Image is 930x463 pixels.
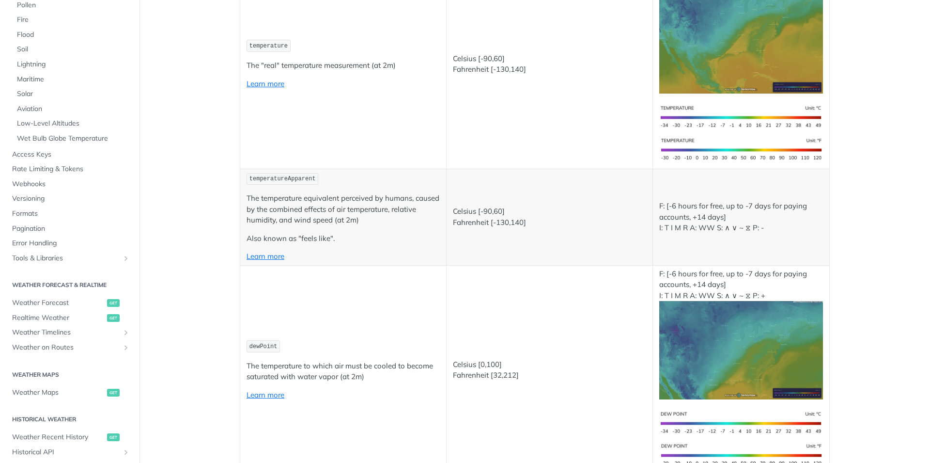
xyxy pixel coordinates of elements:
[7,296,132,310] a: Weather Forecastget
[453,359,646,381] p: Celsius [0,100] Fahrenheit [32,212]
[12,164,130,174] span: Rate Limiting & Tokens
[247,252,284,261] a: Learn more
[17,30,130,40] span: Flood
[7,251,132,266] a: Tools & LibrariesShow subpages for Tools & Libraries
[122,255,130,262] button: Show subpages for Tools & Libraries
[12,131,132,146] a: Wet Bulb Globe Temperature
[7,207,132,221] a: Formats
[122,329,130,336] button: Show subpages for Weather Timelines
[7,385,132,400] a: Weather Mapsget
[7,281,132,289] h2: Weather Forecast & realtime
[12,447,120,457] span: Historical API
[17,60,130,69] span: Lightning
[7,311,132,325] a: Realtime Weatherget
[122,448,130,456] button: Show subpages for Historical API
[17,89,130,99] span: Solar
[12,194,130,204] span: Versioning
[12,432,105,442] span: Weather Recent History
[107,299,120,307] span: get
[17,0,130,10] span: Pollen
[7,177,132,192] a: Webhooks
[7,325,132,340] a: Weather TimelinesShow subpages for Weather Timelines
[453,53,646,75] p: Celsius [-90,60] Fahrenheit [-130,140]
[12,116,132,131] a: Low-Level Altitudes
[7,340,132,355] a: Weather on RoutesShow subpages for Weather on Routes
[12,209,130,219] span: Formats
[659,201,823,234] p: F: [-6 hours for free, up to -7 days for paying accounts, +14 days] I: T I M R A: WW S: ∧ ∨ ~ ⧖ P: -
[12,343,120,352] span: Weather on Routes
[659,144,823,153] span: Expand image
[659,269,823,399] p: F: [-6 hours for free, up to -7 days for paying accounts, +14 days] I: T I M R A: WW S: ∧ ∨ ~ ⧖ P: +
[659,39,823,48] span: Expand image
[12,28,132,42] a: Flood
[659,112,823,121] span: Expand image
[12,42,132,57] a: Soil
[247,233,440,244] p: Also known as "feels like".
[249,176,316,182] span: temperatureApparent
[659,301,823,399] img: dewpoint
[7,192,132,206] a: Versioning
[12,13,132,27] a: Fire
[7,147,132,162] a: Access Keys
[247,79,284,88] a: Learn more
[107,389,120,397] span: get
[247,390,284,399] a: Learn more
[17,45,130,54] span: Soil
[659,345,823,354] span: Expand image
[7,415,132,424] h2: Historical Weather
[7,236,132,251] a: Error Handling
[7,222,132,236] a: Pagination
[12,298,105,308] span: Weather Forecast
[17,134,130,144] span: Wet Bulb Globe Temperature
[247,361,440,383] p: The temperature to which air must be cooled to become saturated with water vapor (at 2m)
[7,430,132,445] a: Weather Recent Historyget
[107,433,120,441] span: get
[12,72,132,87] a: Maritime
[107,314,120,322] span: get
[12,388,105,398] span: Weather Maps
[12,328,120,337] span: Weather Timelines
[247,193,440,226] p: The temperature equivalent perceived by humans, caused by the combined effects of air temperature...
[12,313,105,323] span: Realtime Weather
[12,87,132,101] a: Solar
[122,344,130,351] button: Show subpages for Weather on Routes
[17,15,130,25] span: Fire
[17,119,130,128] span: Low-Level Altitudes
[247,60,440,71] p: The "real" temperature measurement (at 2m)
[659,450,823,459] span: Expand image
[12,57,132,72] a: Lightning
[12,179,130,189] span: Webhooks
[12,102,132,116] a: Aviation
[659,133,823,166] img: temperature-us
[12,224,130,234] span: Pagination
[659,101,823,133] img: temperature-si
[17,104,130,114] span: Aviation
[17,75,130,84] span: Maritime
[453,206,646,228] p: Celsius [-90,60] Fahrenheit [-130,140]
[659,407,823,439] img: dewpoint-si
[12,239,130,248] span: Error Handling
[12,150,130,160] span: Access Keys
[7,370,132,379] h2: Weather Maps
[249,43,288,49] span: temperature
[249,343,278,350] span: dewPoint
[12,254,120,263] span: Tools & Libraries
[659,417,823,427] span: Expand image
[7,445,132,460] a: Historical APIShow subpages for Historical API
[7,162,132,176] a: Rate Limiting & Tokens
